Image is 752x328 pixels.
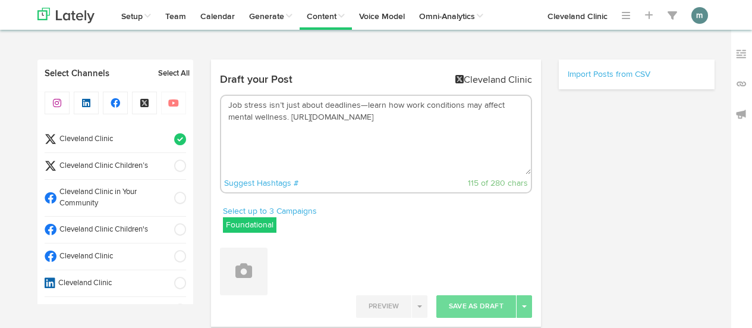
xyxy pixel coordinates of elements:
img: logo_lately_bg_light.svg [37,8,95,23]
img: links_off.svg [735,78,747,90]
span: Cleveland Clinic Children’s [56,161,166,172]
iframe: Opens a widget where you can find more information [676,292,740,322]
a: Select Channels [37,68,152,80]
button: m [691,7,708,24]
di-null: Cleveland Clinic [455,76,532,85]
span: Cleveland Clinic [56,251,166,263]
span: 115 of 280 chars [468,179,528,188]
img: announcements_off.svg [735,108,747,120]
span: Cleveland Clinic in Your Community [56,187,166,209]
a: Suggest Hashtags # [224,179,298,188]
label: Foundational [223,217,276,233]
a: Select up to 3 Campaigns [223,205,317,218]
a: Import Posts from CSV [568,70,650,79]
span: Cleveland Clinic [55,278,166,289]
h4: Draft your Post [220,74,292,85]
img: keywords_off.svg [735,48,747,60]
button: Save As Draft [436,295,516,318]
span: Cleveland Clinic Children's [56,224,166,236]
a: Select All [158,68,190,80]
button: Preview [356,295,411,318]
span: Cleveland Clinic [56,134,166,145]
